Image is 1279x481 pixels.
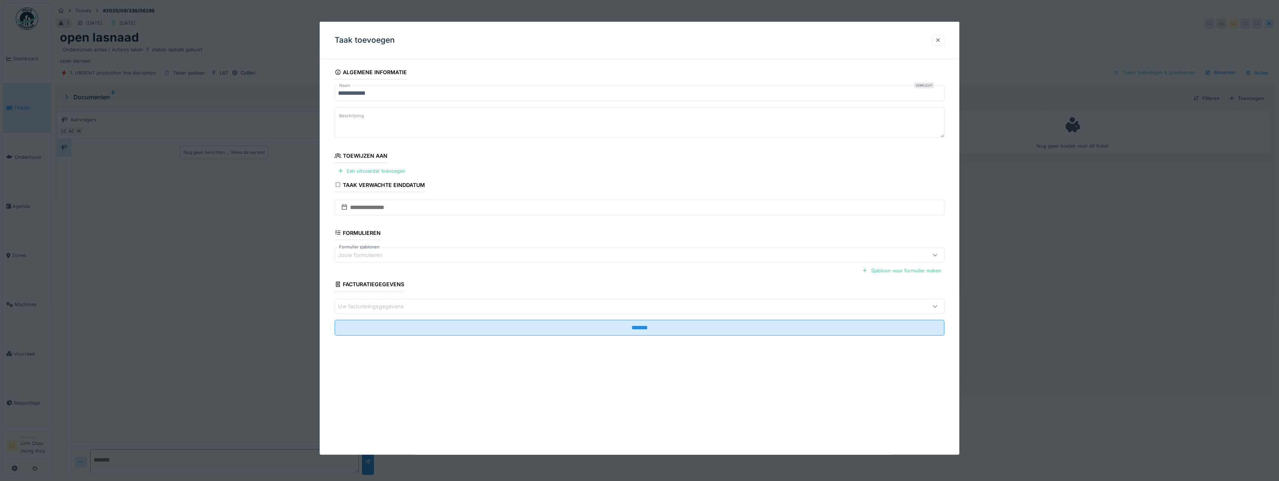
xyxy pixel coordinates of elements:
[338,302,414,311] div: Uw factureringsgegevens
[338,244,381,250] label: Formulier sjablonen
[335,166,408,176] div: Een uitvoerder toevoegen
[335,279,404,291] div: Facturatiegegevens
[335,150,387,163] div: Toewijzen aan
[335,36,395,45] h3: Taak toevoegen
[335,179,425,192] div: Taak verwachte einddatum
[338,111,365,121] label: Beschrijving
[338,251,393,259] div: Jouw formulieren
[335,67,407,79] div: Algemene informatie
[338,82,352,89] label: Naam
[335,227,381,240] div: Formulieren
[914,82,934,88] div: Verplicht
[859,266,944,276] div: Sjabloon voor formulier maken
